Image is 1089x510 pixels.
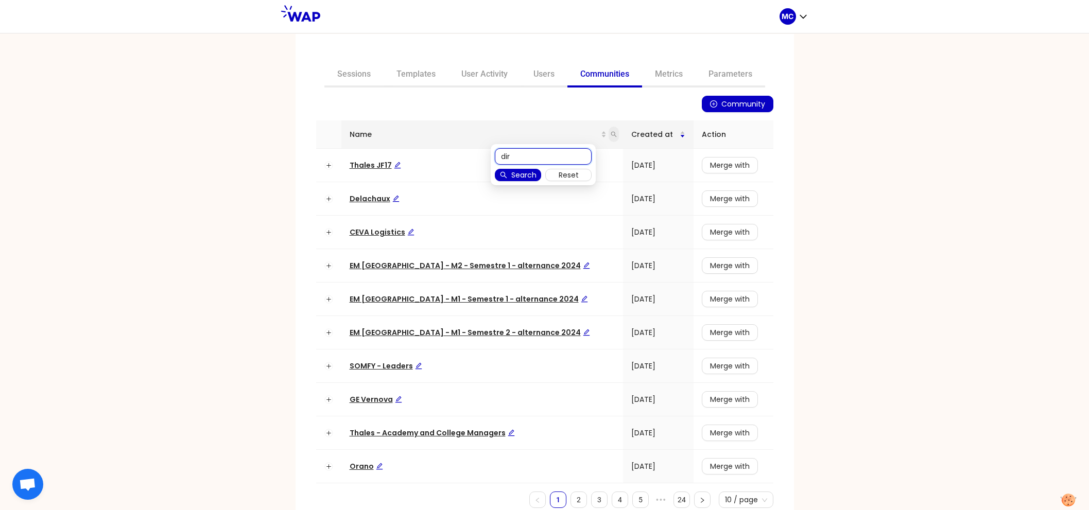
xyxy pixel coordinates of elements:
[694,491,711,508] button: right
[633,492,648,507] a: 5
[350,260,590,271] span: EM [GEOGRAPHIC_DATA] - M2 - Semestre 1 - alternance 2024
[324,295,333,303] button: Expand row
[350,394,402,405] span: GE Vernova
[415,360,422,372] div: Edit
[721,98,765,110] span: Community
[350,227,414,237] span: CEVA Logistics
[521,63,567,87] a: Users
[324,228,333,236] button: Expand row
[529,491,546,508] button: left
[710,226,750,238] span: Merge with
[581,295,588,303] span: edit
[350,361,422,371] span: SOMFY - Leaders
[623,283,693,316] td: [DATE]
[545,169,592,181] button: Reset
[350,194,400,204] span: Delachaux
[694,491,711,508] li: Next Page
[324,328,333,337] button: Expand row
[623,249,693,283] td: [DATE]
[583,262,590,269] span: edit
[780,8,808,25] button: MC
[623,216,693,249] td: [DATE]
[508,427,515,438] div: Edit
[702,391,758,408] button: Merge with
[609,127,619,142] span: search
[500,171,507,180] span: search
[350,327,590,338] a: EM [GEOGRAPHIC_DATA] - M1 - Semestre 2 - alternance 2024Edit
[702,358,758,374] button: Merge with
[350,129,601,140] span: Name
[719,491,773,508] div: Page Size
[350,160,401,170] span: Thales JF17
[702,190,758,207] button: Merge with
[350,227,414,237] a: CEVA LogisticsEdit
[702,157,758,173] button: Merge with
[376,461,383,472] div: Edit
[702,458,758,474] button: Merge with
[699,497,705,503] span: right
[407,228,414,236] span: edit
[324,63,384,87] a: Sessions
[710,327,750,338] span: Merge with
[324,462,333,470] button: Expand row
[702,257,758,274] button: Merge with
[384,63,448,87] a: Templates
[529,491,546,508] li: Previous Page
[448,63,521,87] a: User Activity
[710,100,717,109] span: plus-circle
[559,169,579,181] span: Reset
[350,428,515,438] a: Thales - Academy and College ManagersEdit
[623,383,693,416] td: [DATE]
[350,394,402,405] a: GE VernovaEdit
[324,261,333,270] button: Expand row
[395,396,402,403] span: edit
[350,294,588,304] span: EM [GEOGRAPHIC_DATA] - M1 - Semestre 1 - alternance 2024
[581,293,588,305] div: Edit
[702,224,758,240] button: Merge with
[350,260,590,271] a: EM [GEOGRAPHIC_DATA] - M2 - Semestre 1 - alternance 2024Edit
[350,428,515,438] span: Thales - Academy and College Managers
[710,293,750,305] span: Merge with
[376,463,383,470] span: edit
[674,492,689,507] a: 24
[350,194,400,204] a: DelachauxEdit
[653,491,669,508] span: •••
[415,362,422,370] span: edit
[710,394,750,405] span: Merge with
[702,291,758,307] button: Merge with
[623,316,693,349] td: [DATE]
[673,491,690,508] li: 24
[710,427,750,438] span: Merge with
[623,450,693,483] td: [DATE]
[592,492,607,507] a: 3
[508,429,515,436] span: edit
[611,131,617,137] span: search
[350,461,383,471] span: Orano
[583,327,590,338] div: Edit
[571,492,586,507] a: 2
[350,160,401,170] a: Thales JF17Edit
[495,169,541,181] button: searchSearch
[392,195,400,202] span: edit
[623,416,693,450] td: [DATE]
[571,491,587,508] li: 2
[623,182,693,216] td: [DATE]
[495,148,592,165] input: Search name
[710,461,750,472] span: Merge with
[623,349,693,383] td: [DATE]
[710,360,750,372] span: Merge with
[710,160,750,171] span: Merge with
[653,491,669,508] li: Next 5 Pages
[350,461,383,471] a: OranoEdit
[694,120,773,149] th: Action
[324,161,333,169] button: Expand row
[550,492,566,507] a: 1
[534,497,541,503] span: left
[511,169,537,181] span: Search
[583,329,590,336] span: edit
[782,11,793,22] p: MC
[324,362,333,370] button: Expand row
[324,395,333,403] button: Expand row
